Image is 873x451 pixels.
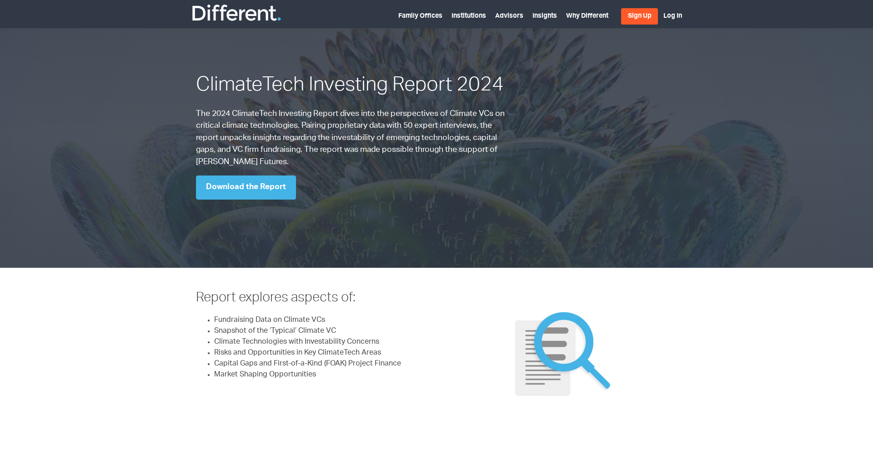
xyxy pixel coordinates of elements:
li: Risks and Opportunities in Key ClimateTech Areas [214,348,430,359]
span: Climate Technologies with Investability Concerns [214,339,379,346]
a: Family Offices [398,13,442,20]
span: Market Shaping Opportunities [214,371,316,379]
a: Sign Up [621,8,658,25]
a: Advisors [495,13,523,20]
span: Capital Gaps and First-of-a-Kind (FOAK) Project Finance [214,361,401,368]
a: Why Different [566,13,608,20]
img: Different Funds [191,4,282,22]
h3: Report explores aspects of: [196,290,430,308]
a: Insights [532,13,557,20]
img: DueDilgraphic-diff [492,290,628,422]
li: Snapshot of the ‘Typical’ Climate VC [214,326,430,337]
a: Institutions [452,13,486,20]
a: Download the Report [196,175,296,200]
h1: ClimateTech Investing Report 2024 [196,73,512,100]
a: Log In [663,13,682,20]
p: The 2024 ClimateTech Investing Report dives into the perspectives of Climate VCs on critical clim... [196,108,512,168]
span: Fundraising Data on Climate VCs [214,317,325,324]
